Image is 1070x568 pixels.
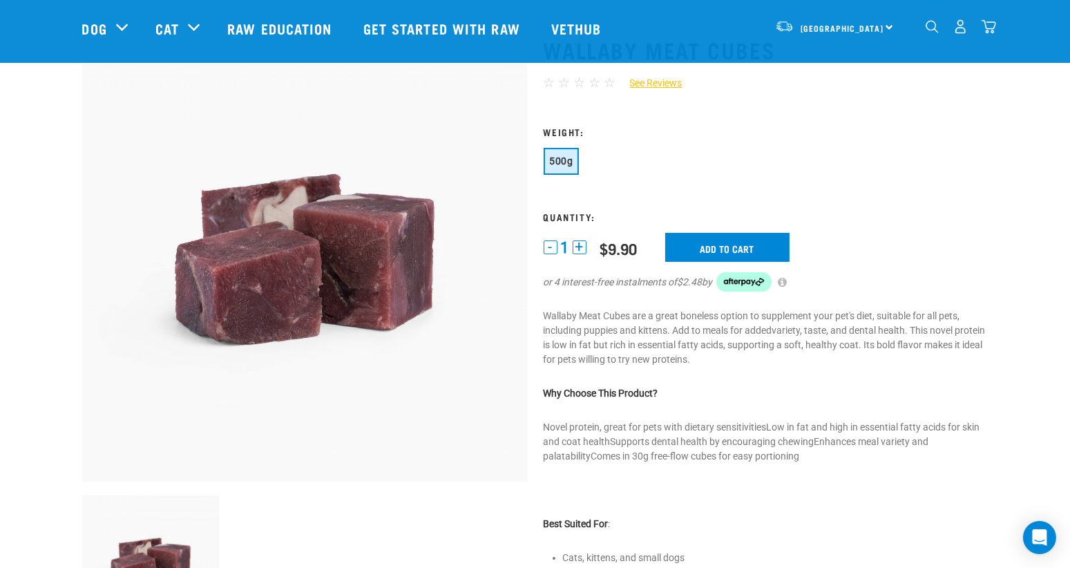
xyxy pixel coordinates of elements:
img: user.png [953,19,968,34]
h3: Quantity: [544,211,988,222]
a: Get started with Raw [350,1,537,56]
button: - [544,240,557,254]
img: Afterpay [716,272,772,292]
p: Novel protein, great for pets with dietary sensitivitiesLow in fat and high in essential fatty ac... [544,420,988,464]
h3: Weight: [544,126,988,137]
span: 500g [550,155,573,167]
a: Dog [82,18,107,39]
img: home-icon@2x.png [982,19,996,34]
span: ☆ [604,75,616,91]
p: : [544,517,988,531]
p: Wallaby Meat Cubes are a great boneless option to supplement your pet's diet, suitable for all pe... [544,309,988,367]
span: ☆ [544,75,555,91]
button: + [573,240,586,254]
div: Open Intercom Messenger [1023,521,1056,554]
div: $9.90 [600,240,638,257]
span: ☆ [589,75,601,91]
img: home-icon-1@2x.png [926,20,939,33]
button: 500g [544,148,580,175]
strong: Why Choose This Product? [544,388,658,399]
span: ☆ [574,75,586,91]
span: ☆ [559,75,571,91]
a: See Reviews [616,76,682,91]
img: Wallaby Meat Cubes [82,37,527,482]
input: Add to cart [665,233,790,262]
a: Raw Education [213,1,349,56]
strong: Best Suited For [544,518,609,529]
a: Vethub [537,1,619,56]
a: Cat [155,18,179,39]
span: 1 [561,240,569,255]
li: Cats, kittens, and small dogs [563,551,988,565]
div: or 4 interest-free instalments of by [544,272,988,292]
span: $2.48 [678,275,703,290]
img: van-moving.png [775,20,794,32]
span: [GEOGRAPHIC_DATA] [801,26,884,30]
